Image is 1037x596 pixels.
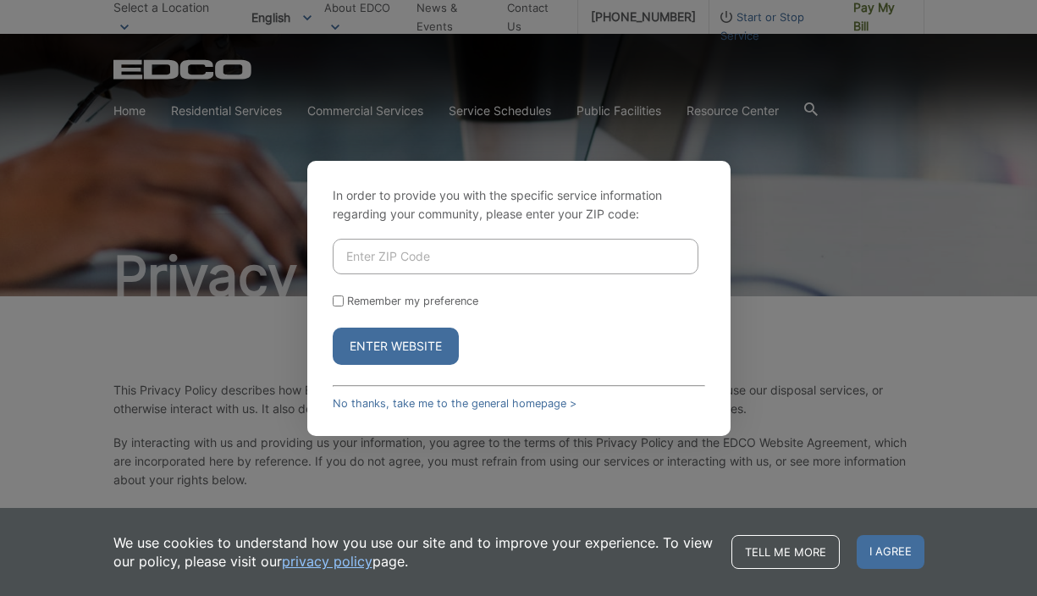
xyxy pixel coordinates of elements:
[333,397,576,410] a: No thanks, take me to the general homepage >
[333,186,705,223] p: In order to provide you with the specific service information regarding your community, please en...
[113,533,714,571] p: We use cookies to understand how you use our site and to improve your experience. To view our pol...
[347,295,478,307] label: Remember my preference
[333,328,459,365] button: Enter Website
[731,535,840,569] a: Tell me more
[333,239,698,274] input: Enter ZIP Code
[857,535,924,569] span: I agree
[282,552,372,571] a: privacy policy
